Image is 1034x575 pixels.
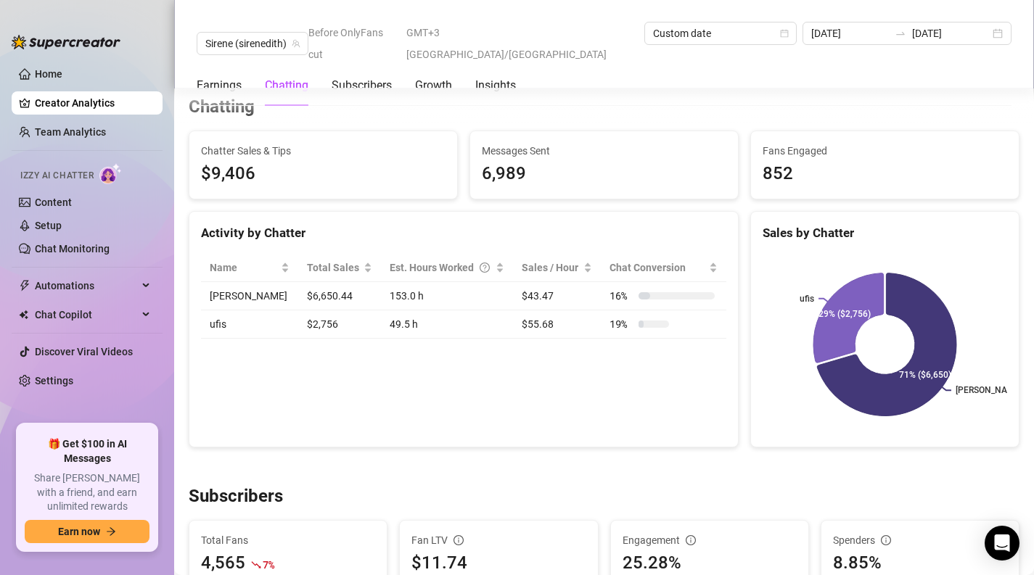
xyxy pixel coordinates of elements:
div: Est. Hours Worked [390,260,493,276]
td: $43.47 [513,282,601,310]
span: to [895,28,906,39]
span: Share [PERSON_NAME] with a friend, and earn unlimited rewards [25,471,149,514]
span: Sales / Hour [522,260,580,276]
span: Total Sales [307,260,361,276]
span: Chat Conversion [610,260,706,276]
th: Sales / Hour [513,254,601,282]
span: arrow-right [106,526,116,537]
td: ufis [201,310,298,339]
input: Start date [811,25,889,41]
td: $2,756 [298,310,382,339]
span: 16 % [610,288,633,304]
span: question-circle [480,260,490,276]
span: swap-right [895,28,906,39]
th: Chat Conversion [601,254,726,282]
a: Settings [35,375,73,386]
div: Insights [475,77,516,94]
img: AI Chatter [99,163,122,184]
div: 852 [763,160,1007,188]
span: Earn now [58,526,100,537]
a: Home [35,68,62,80]
th: Total Sales [298,254,382,282]
div: Engagement [623,532,797,548]
input: End date [912,25,990,41]
span: $9,406 [201,160,446,188]
text: [PERSON_NAME] [956,385,1022,395]
span: fall [251,560,261,570]
td: 153.0 h [381,282,513,310]
div: Subscribers [332,77,392,94]
span: thunderbolt [19,280,30,291]
span: info-circle [881,535,891,545]
button: Earn nowarrow-right [25,520,149,543]
span: 7 % [263,558,274,571]
span: Sirene (sirenedith) [205,33,300,54]
td: [PERSON_NAME] [201,282,298,310]
div: Spenders [833,532,1007,548]
div: Sales by Chatter [763,223,1007,243]
span: calendar [780,29,789,38]
td: $55.68 [513,310,601,339]
span: Custom date [653,22,788,44]
a: Chat Monitoring [35,243,110,255]
span: Total Fans [201,532,375,548]
span: Before OnlyFans cut [308,22,398,65]
span: Fans Engaged [763,143,1007,159]
div: Growth [415,77,452,94]
div: Open Intercom Messenger [985,526,1019,560]
div: Earnings [197,77,242,94]
a: Team Analytics [35,126,106,138]
span: Chatter Sales & Tips [201,143,446,159]
span: Izzy AI Chatter [20,169,94,183]
h3: Subscribers [189,485,283,508]
span: Chat Copilot [35,303,138,326]
img: Chat Copilot [19,310,28,320]
span: Name [210,260,278,276]
span: GMT+3 [GEOGRAPHIC_DATA]/[GEOGRAPHIC_DATA] [406,22,636,65]
span: Messages Sent [482,143,726,159]
span: team [292,39,300,48]
img: logo-BBDzfeDw.svg [12,35,120,49]
span: 19 % [610,316,633,332]
div: 6,989 [482,160,726,188]
span: 🎁 Get $100 in AI Messages [25,437,149,466]
a: Creator Analytics [35,91,151,115]
span: info-circle [454,535,464,545]
div: Fan LTV [411,532,586,548]
span: Automations [35,274,138,297]
a: Discover Viral Videos [35,346,133,357]
a: Content [35,197,72,208]
h3: Chatting [189,96,255,119]
a: Setup [35,220,62,231]
td: $6,650.44 [298,282,382,310]
div: Activity by Chatter [201,223,726,243]
td: 49.5 h [381,310,513,339]
span: info-circle [686,535,696,545]
div: Chatting [265,77,308,94]
th: Name [201,254,298,282]
text: ufis [800,294,814,304]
